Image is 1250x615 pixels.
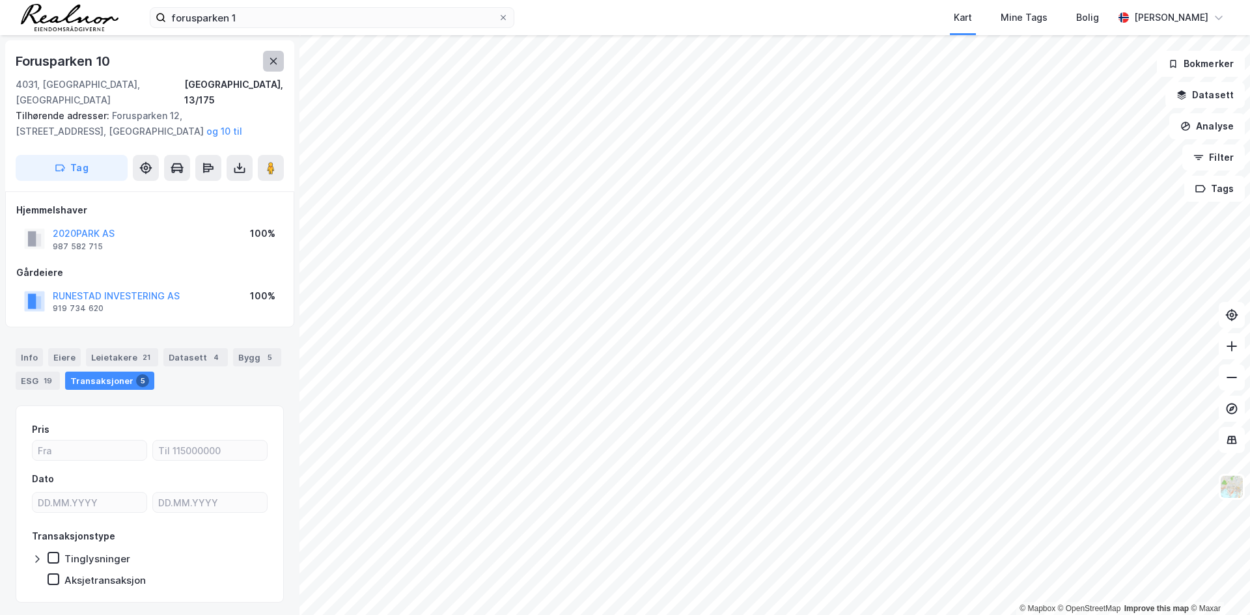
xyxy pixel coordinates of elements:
[250,226,275,241] div: 100%
[32,422,49,437] div: Pris
[16,202,283,218] div: Hjemmelshaver
[33,493,146,512] input: DD.MM.YYYY
[954,10,972,25] div: Kart
[210,351,223,364] div: 4
[16,51,113,72] div: Forusparken 10
[64,574,146,586] div: Aksjetransaksjon
[32,528,115,544] div: Transaksjonstype
[41,374,55,387] div: 19
[86,348,158,366] div: Leietakere
[16,77,184,108] div: 4031, [GEOGRAPHIC_DATA], [GEOGRAPHIC_DATA]
[53,303,104,314] div: 919 734 620
[16,265,283,280] div: Gårdeiere
[1219,474,1244,499] img: Z
[16,155,128,181] button: Tag
[1157,51,1245,77] button: Bokmerker
[16,110,112,121] span: Tilhørende adresser:
[1169,113,1245,139] button: Analyse
[163,348,228,366] div: Datasett
[1076,10,1099,25] div: Bolig
[184,77,284,108] div: [GEOGRAPHIC_DATA], 13/175
[153,493,267,512] input: DD.MM.YYYY
[64,553,130,565] div: Tinglysninger
[1020,604,1055,613] a: Mapbox
[153,441,267,460] input: Til 115000000
[250,288,275,304] div: 100%
[136,374,149,387] div: 5
[1185,553,1250,615] iframe: Chat Widget
[1184,176,1245,202] button: Tags
[166,8,498,27] input: Søk på adresse, matrikkel, gårdeiere, leietakere eller personer
[16,372,60,390] div: ESG
[32,471,54,487] div: Dato
[1124,604,1189,613] a: Improve this map
[1134,10,1208,25] div: [PERSON_NAME]
[16,108,273,139] div: Forusparken 12, [STREET_ADDRESS], [GEOGRAPHIC_DATA]
[233,348,281,366] div: Bygg
[65,372,154,390] div: Transaksjoner
[1165,82,1245,108] button: Datasett
[21,4,118,31] img: realnor-logo.934646d98de889bb5806.png
[16,348,43,366] div: Info
[1182,144,1245,171] button: Filter
[1058,604,1121,613] a: OpenStreetMap
[53,241,103,252] div: 987 582 715
[263,351,276,364] div: 5
[48,348,81,366] div: Eiere
[1185,553,1250,615] div: Kontrollprogram for chat
[33,441,146,460] input: Fra
[1001,10,1048,25] div: Mine Tags
[140,351,153,364] div: 21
